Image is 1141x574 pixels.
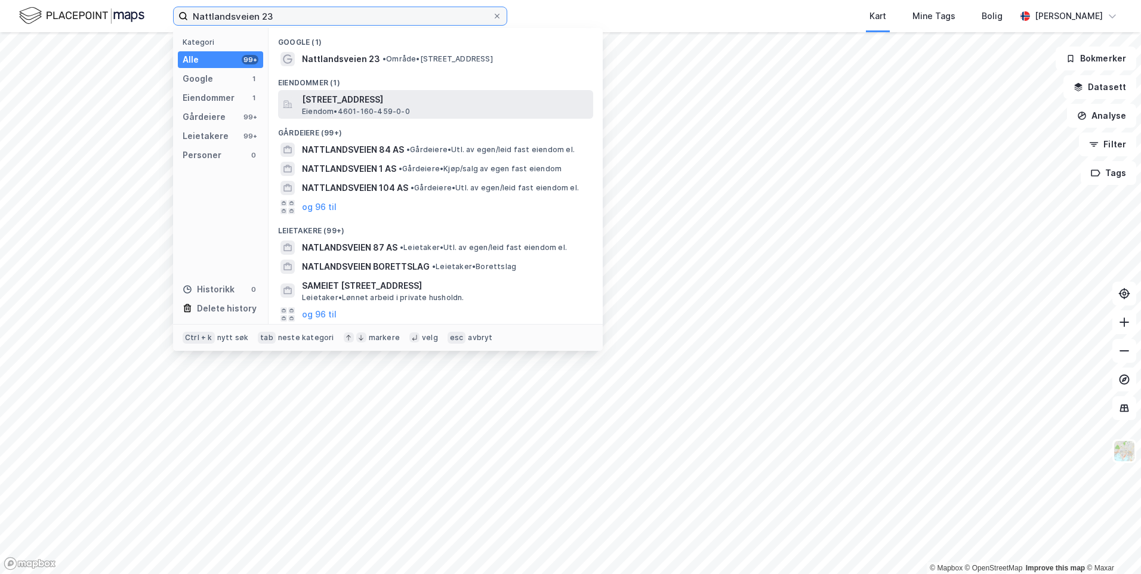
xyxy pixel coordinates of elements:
[183,282,235,297] div: Historikk
[422,333,438,342] div: velg
[242,131,258,141] div: 99+
[468,333,492,342] div: avbryt
[183,332,215,344] div: Ctrl + k
[1079,132,1136,156] button: Filter
[183,110,226,124] div: Gårdeiere
[406,145,410,154] span: •
[302,307,337,322] button: og 96 til
[183,53,199,67] div: Alle
[278,333,334,342] div: neste kategori
[930,564,963,572] a: Mapbox
[217,333,249,342] div: nytt søk
[269,217,603,238] div: Leietakere (99+)
[249,93,258,103] div: 1
[197,301,257,316] div: Delete history
[188,7,492,25] input: Søk på adresse, matrikkel, gårdeiere, leietakere eller personer
[302,279,588,293] span: SAMEIET [STREET_ADDRESS]
[411,183,579,193] span: Gårdeiere • Utl. av egen/leid fast eiendom el.
[1026,564,1085,572] a: Improve this map
[183,91,235,105] div: Eiendommer
[432,262,436,271] span: •
[242,55,258,64] div: 99+
[1081,161,1136,185] button: Tags
[406,145,575,155] span: Gårdeiere • Utl. av egen/leid fast eiendom el.
[399,164,402,173] span: •
[869,9,886,23] div: Kart
[183,129,229,143] div: Leietakere
[4,557,56,570] a: Mapbox homepage
[1081,517,1141,574] iframe: Chat Widget
[19,5,144,26] img: logo.f888ab2527a4732fd821a326f86c7f29.svg
[249,150,258,160] div: 0
[258,332,276,344] div: tab
[302,92,588,107] span: [STREET_ADDRESS]
[249,74,258,84] div: 1
[302,107,410,116] span: Eiendom • 4601-160-459-0-0
[1056,47,1136,70] button: Bokmerker
[1035,9,1103,23] div: [PERSON_NAME]
[269,69,603,90] div: Eiendommer (1)
[302,181,408,195] span: NATTLANDSVEIEN 104 AS
[183,38,263,47] div: Kategori
[982,9,1003,23] div: Bolig
[965,564,1023,572] a: OpenStreetMap
[302,52,380,66] span: Nattlandsveien 23
[183,148,221,162] div: Personer
[302,143,404,157] span: NATTLANDSVEIEN 84 AS
[1063,75,1136,99] button: Datasett
[369,333,400,342] div: markere
[1113,440,1136,462] img: Z
[400,243,567,252] span: Leietaker • Utl. av egen/leid fast eiendom el.
[1067,104,1136,128] button: Analyse
[400,243,403,252] span: •
[302,162,396,176] span: NATTLANDSVEIEN 1 AS
[448,332,466,344] div: esc
[383,54,386,63] span: •
[302,293,464,303] span: Leietaker • Lønnet arbeid i private husholdn.
[383,54,493,64] span: Område • [STREET_ADDRESS]
[183,72,213,86] div: Google
[269,119,603,140] div: Gårdeiere (99+)
[432,262,516,271] span: Leietaker • Borettslag
[912,9,955,23] div: Mine Tags
[302,200,337,214] button: og 96 til
[302,240,397,255] span: NATLANDSVEIEN 87 AS
[249,285,258,294] div: 0
[242,112,258,122] div: 99+
[399,164,562,174] span: Gårdeiere • Kjøp/salg av egen fast eiendom
[269,28,603,50] div: Google (1)
[411,183,414,192] span: •
[302,260,430,274] span: NATLANDSVEIEN BORETTSLAG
